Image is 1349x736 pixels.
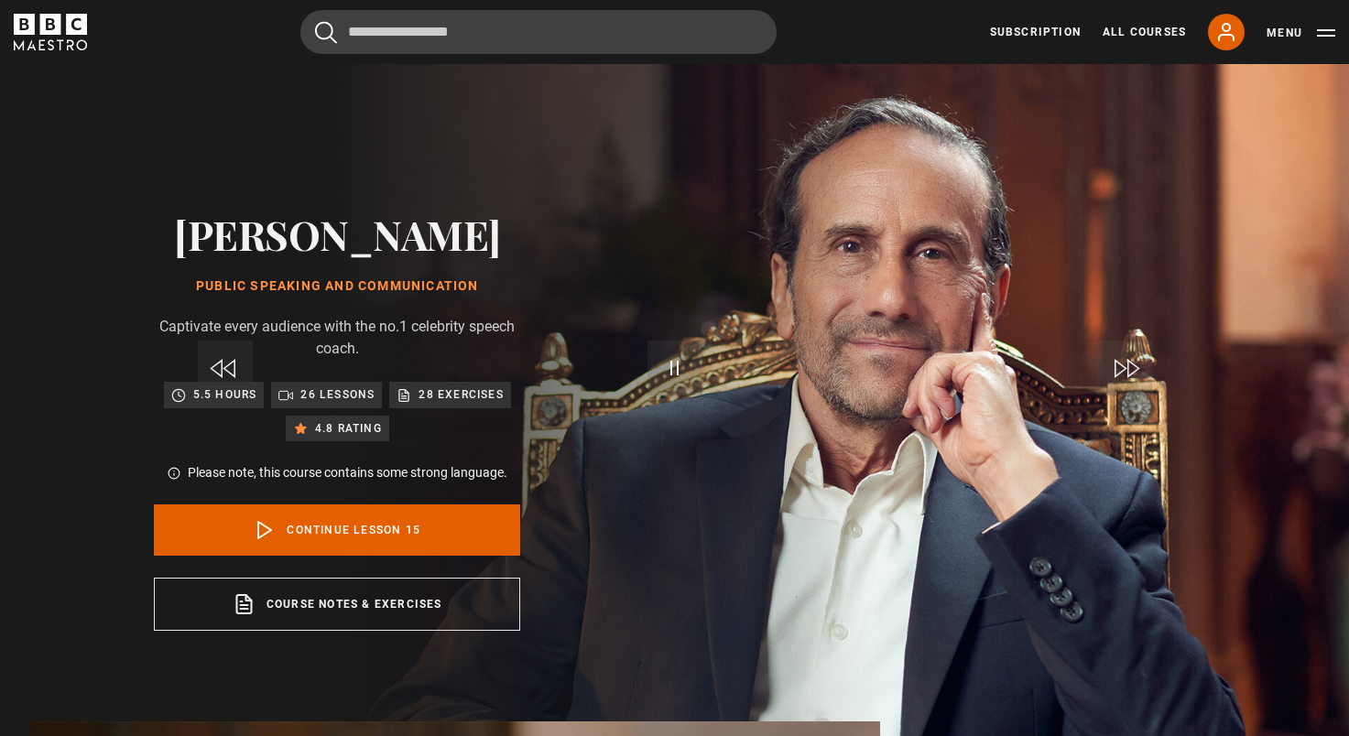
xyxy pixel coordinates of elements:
[315,21,337,44] button: Submit the search query
[315,419,382,438] p: 4.8 rating
[14,14,87,50] svg: BBC Maestro
[188,463,507,482] p: Please note, this course contains some strong language.
[300,385,375,404] p: 26 lessons
[1267,24,1335,42] button: Toggle navigation
[154,504,520,556] a: Continue lesson 15
[300,10,777,54] input: Search
[990,24,1081,40] a: Subscription
[1103,24,1186,40] a: All Courses
[154,578,520,631] a: Course notes & exercises
[154,279,520,294] h1: Public Speaking and Communication
[154,316,520,360] p: Captivate every audience with the no.1 celebrity speech coach.
[154,211,520,257] h2: [PERSON_NAME]
[193,385,257,404] p: 5.5 hours
[419,385,503,404] p: 28 exercises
